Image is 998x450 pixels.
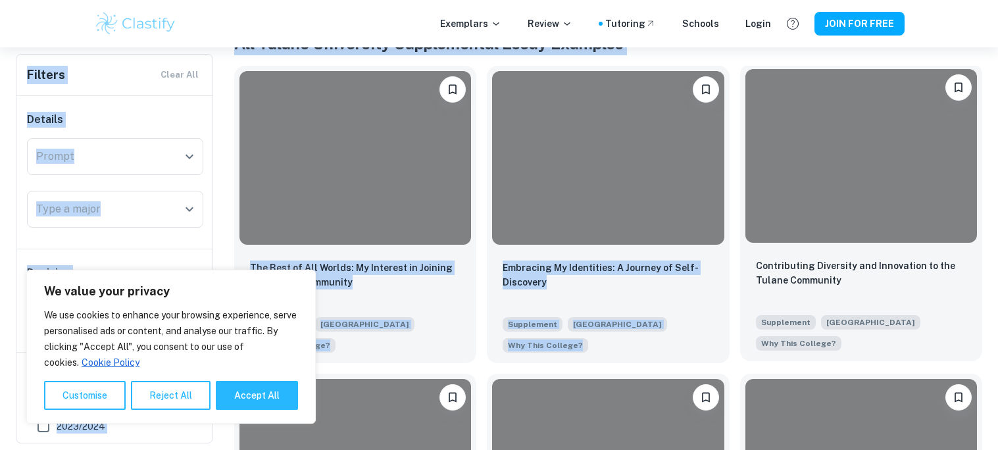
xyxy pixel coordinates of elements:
button: Customise [44,381,126,410]
button: Help and Feedback [782,12,804,35]
button: Open [180,200,199,218]
p: The Best of All Worlds: My Interest in Joining the Tulane Community [250,261,461,289]
button: Please log in to bookmark exemplars [439,76,466,103]
span: [GEOGRAPHIC_DATA] [821,315,920,330]
span: [GEOGRAPHIC_DATA] [568,317,667,332]
h6: Filters [27,66,65,84]
span: 2023/2024 [57,419,105,434]
span: Describe why you are interested in joining the Tulane community. Consider your experiences, talen... [503,337,588,353]
span: Describe why you are interested in joining the Tulane community. Consider your experiences, talen... [756,335,841,351]
p: Exemplars [440,16,501,31]
h6: Details [27,112,203,128]
a: Please log in to bookmark exemplarsEmbracing My Identities: A Journey of Self-DiscoverySupplement... [487,66,729,363]
a: Schools [682,16,719,31]
button: Please log in to bookmark exemplars [945,384,972,411]
button: Please log in to bookmark exemplars [945,74,972,101]
button: JOIN FOR FREE [814,12,905,36]
button: Accept All [216,381,298,410]
button: Please log in to bookmark exemplars [693,76,719,103]
button: Please log in to bookmark exemplars [439,384,466,411]
div: We value your privacy [26,270,316,424]
button: Reject All [131,381,211,410]
a: Please log in to bookmark exemplarsThe Best of All Worlds: My Interest in Joining the Tulane Comm... [234,66,476,363]
button: Open [180,147,199,166]
span: Why This College? [508,339,583,351]
a: Login [745,16,771,31]
a: Cookie Policy [81,357,140,368]
p: We use cookies to enhance your browsing experience, serve personalised ads or content, and analys... [44,307,298,370]
span: Supplement [756,315,816,330]
span: [GEOGRAPHIC_DATA] [315,317,414,332]
span: Supplement [503,317,562,332]
p: Embracing My Identities: A Journey of Self-Discovery [503,261,713,289]
span: Why This College? [761,337,836,349]
p: Review [528,16,572,31]
button: Please log in to bookmark exemplars [693,384,719,411]
p: Contributing Diversity and Innovation to the Tulane Community [756,259,966,287]
h6: Decision [27,265,203,281]
a: Please log in to bookmark exemplarsContributing Diversity and Innovation to the Tulane CommunityS... [740,66,982,363]
img: Clastify logo [94,11,178,37]
a: Tutoring [605,16,656,31]
p: We value your privacy [44,284,298,299]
